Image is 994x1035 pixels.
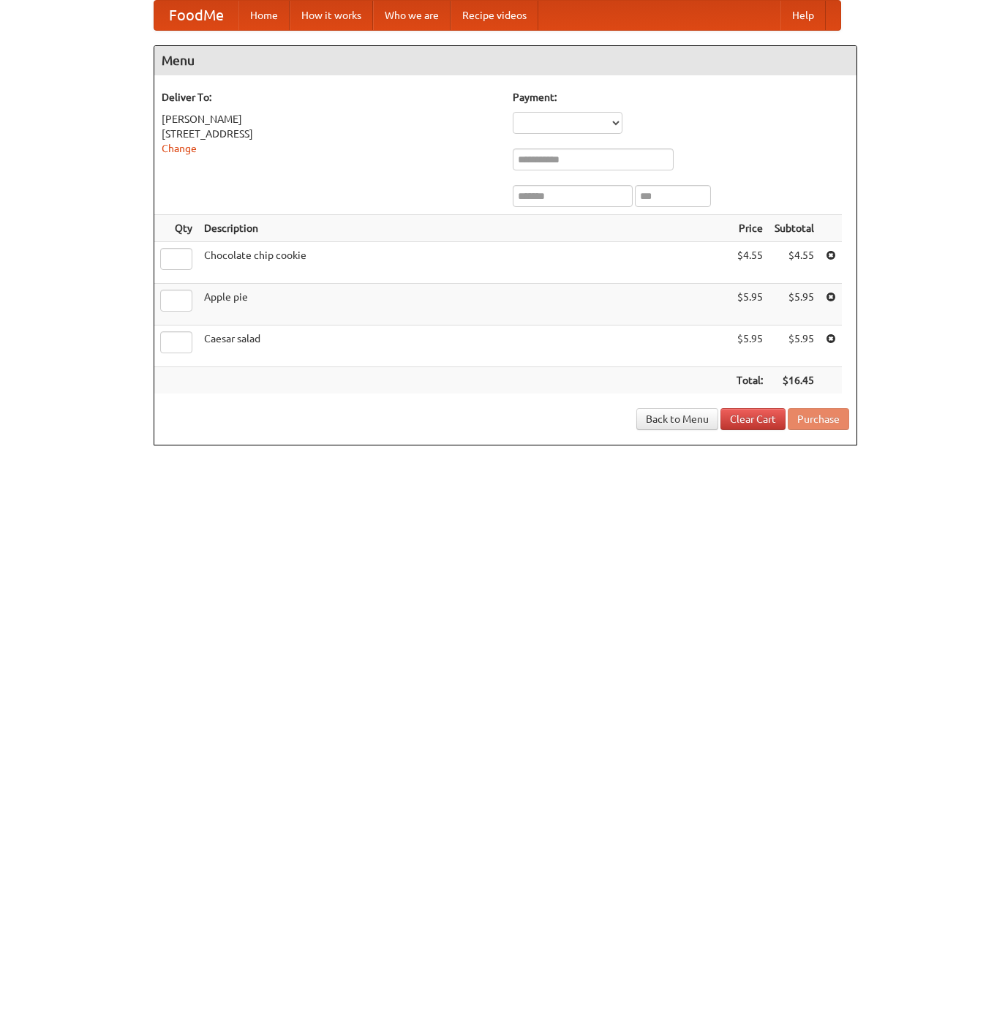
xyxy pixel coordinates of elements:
[373,1,451,30] a: Who we are
[513,90,849,105] h5: Payment:
[731,284,769,325] td: $5.95
[731,325,769,367] td: $5.95
[769,215,820,242] th: Subtotal
[769,367,820,394] th: $16.45
[198,284,731,325] td: Apple pie
[154,46,856,75] h4: Menu
[780,1,826,30] a: Help
[769,284,820,325] td: $5.95
[162,112,498,127] div: [PERSON_NAME]
[162,143,197,154] a: Change
[731,215,769,242] th: Price
[636,408,718,430] a: Back to Menu
[162,90,498,105] h5: Deliver To:
[162,127,498,141] div: [STREET_ADDRESS]
[769,242,820,284] td: $4.55
[154,215,198,242] th: Qty
[198,325,731,367] td: Caesar salad
[769,325,820,367] td: $5.95
[788,408,849,430] button: Purchase
[290,1,373,30] a: How it works
[238,1,290,30] a: Home
[198,215,731,242] th: Description
[720,408,786,430] a: Clear Cart
[154,1,238,30] a: FoodMe
[731,367,769,394] th: Total:
[451,1,538,30] a: Recipe videos
[731,242,769,284] td: $4.55
[198,242,731,284] td: Chocolate chip cookie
